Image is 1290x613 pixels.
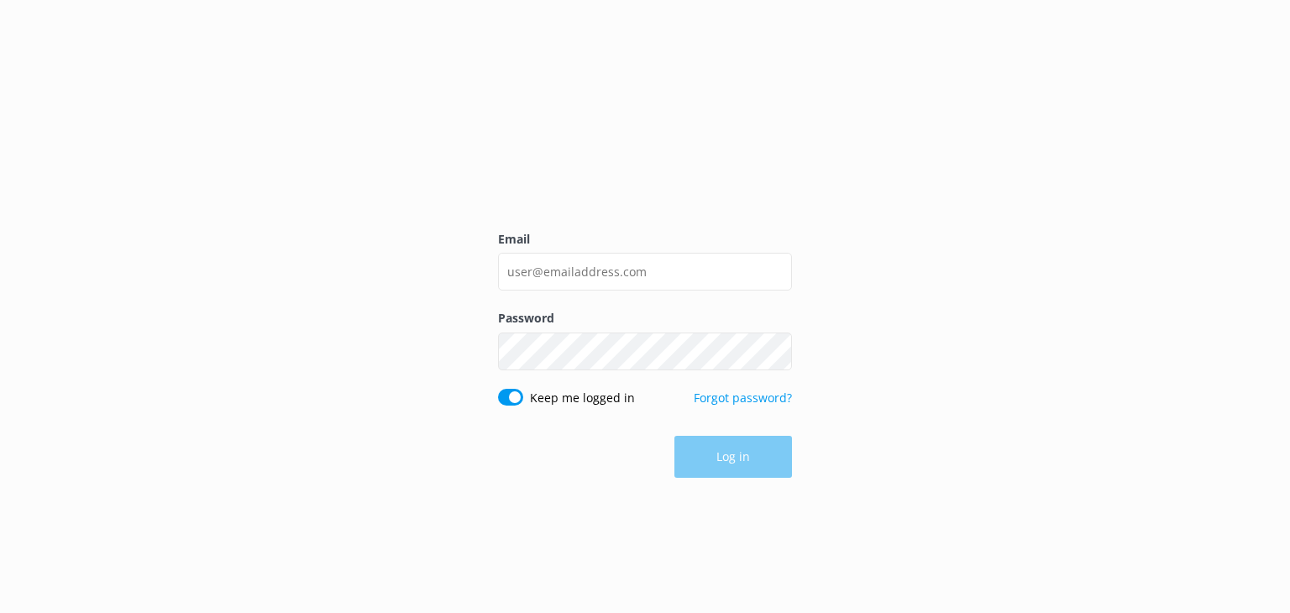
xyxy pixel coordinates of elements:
[498,309,792,327] label: Password
[758,334,792,368] button: Show password
[530,389,635,407] label: Keep me logged in
[498,230,792,249] label: Email
[498,253,792,291] input: user@emailaddress.com
[694,390,792,406] a: Forgot password?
